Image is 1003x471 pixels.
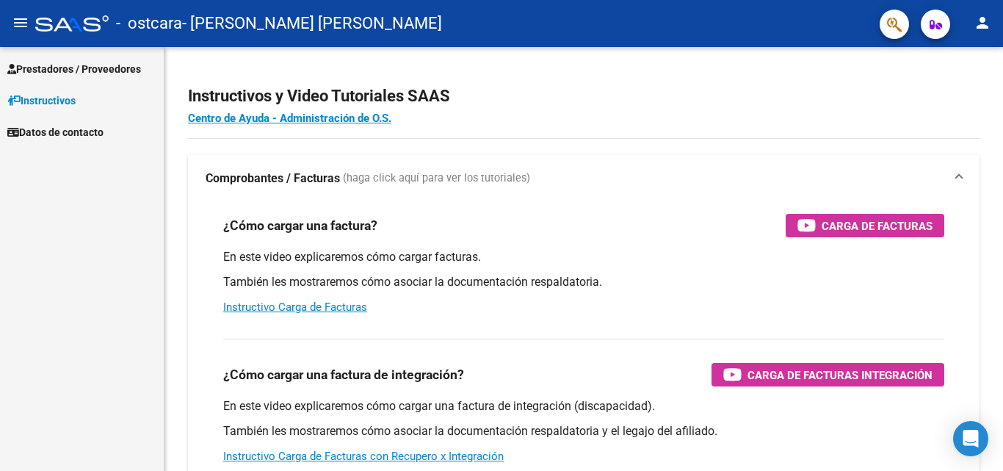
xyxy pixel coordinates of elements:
button: Carga de Facturas Integración [711,363,944,386]
span: - [PERSON_NAME] [PERSON_NAME] [182,7,442,40]
p: También les mostraremos cómo asociar la documentación respaldatoria. [223,274,944,290]
p: En este video explicaremos cómo cargar una factura de integración (discapacidad). [223,398,944,414]
span: Prestadores / Proveedores [7,61,141,77]
h3: ¿Cómo cargar una factura de integración? [223,364,464,385]
strong: Comprobantes / Facturas [206,170,340,187]
div: Open Intercom Messenger [953,421,988,456]
mat-expansion-panel-header: Comprobantes / Facturas (haga click aquí para ver los tutoriales) [188,155,980,202]
span: Carga de Facturas Integración [747,366,933,384]
a: Instructivo Carga de Facturas [223,301,367,314]
a: Instructivo Carga de Facturas con Recupero x Integración [223,450,504,463]
span: Instructivos [7,93,76,109]
a: Centro de Ayuda - Administración de O.S. [188,112,391,125]
span: Datos de contacto [7,124,104,140]
mat-icon: person [974,14,991,32]
p: También les mostraremos cómo asociar la documentación respaldatoria y el legajo del afiliado. [223,423,944,439]
button: Carga de Facturas [786,214,944,237]
span: - ostcara [116,7,182,40]
p: En este video explicaremos cómo cargar facturas. [223,249,944,265]
h3: ¿Cómo cargar una factura? [223,215,377,236]
h2: Instructivos y Video Tutoriales SAAS [188,82,980,110]
span: Carga de Facturas [822,217,933,235]
mat-icon: menu [12,14,29,32]
span: (haga click aquí para ver los tutoriales) [343,170,530,187]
